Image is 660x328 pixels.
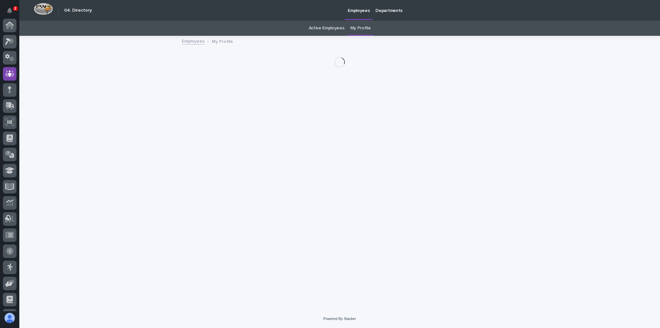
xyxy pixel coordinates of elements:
a: Employees [182,37,205,45]
button: users-avatar [3,311,16,325]
a: Powered By Stacker [323,317,356,321]
a: Active Employees [309,21,345,36]
button: Notifications [3,4,16,17]
a: My Profile [350,21,371,36]
img: Workspace Logo [34,3,53,15]
p: My Profile [212,37,233,45]
div: Notifications2 [8,8,16,18]
h2: 04. Directory [64,8,92,13]
p: 2 [14,6,16,11]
